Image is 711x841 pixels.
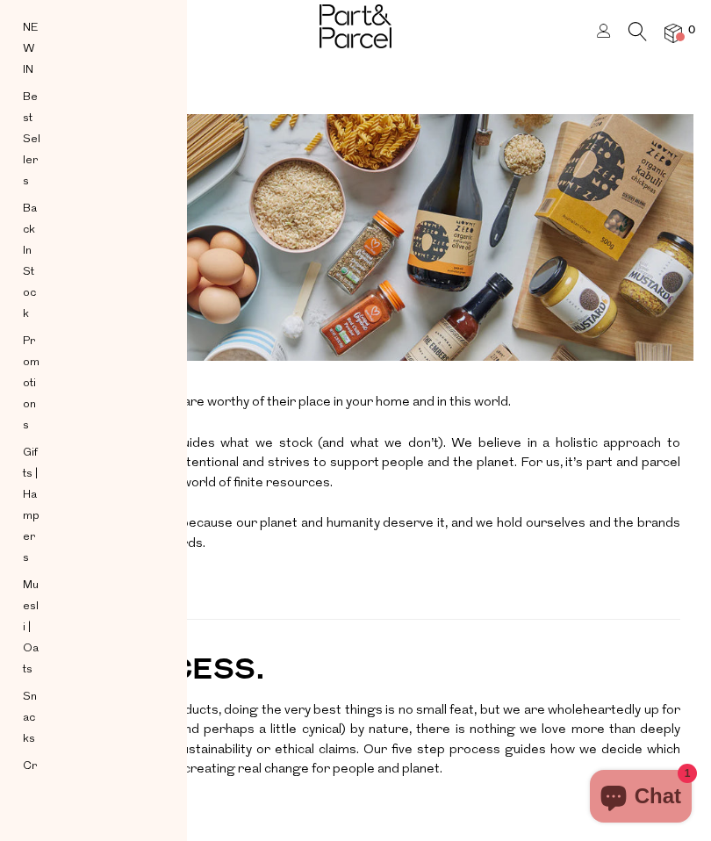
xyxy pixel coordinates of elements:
[31,637,680,695] h2: OUR PROCESS.
[320,4,391,48] img: Part&Parcel
[23,18,40,81] a: NEW IN
[684,23,700,39] span: 0
[23,331,40,436] a: Promotions
[23,87,40,192] a: Best Sellers
[585,770,697,827] inbox-online-store-chat: Shopify online store chat
[31,508,680,560] p: We have high standards because our planet and humanity deserve it, and we hold ourselves and the ...
[23,575,40,680] a: Muesli | Oats
[23,198,40,325] a: Back In Stock
[664,24,682,42] a: 0
[31,387,680,420] p: We curate products that are worthy of their place in your home and in this world.
[31,428,680,500] p: Our Curation Charter guides what we stock (and what we don’t). We believe in a holistic approach ...
[23,756,40,840] a: Crackers
[23,442,40,569] a: Gifts | Hampers
[31,695,680,787] p: Finding the very best products, doing the very best things is no small feat, but we are wholehear...
[23,686,40,750] a: Snacks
